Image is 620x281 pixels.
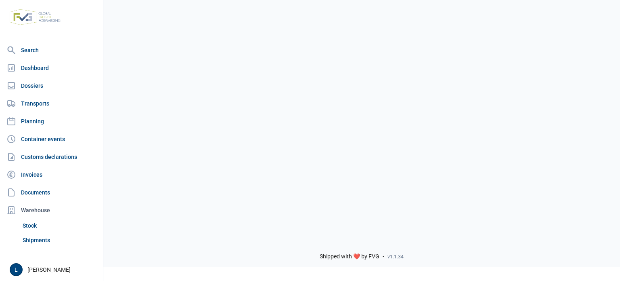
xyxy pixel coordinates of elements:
[6,6,64,28] img: FVG - Global freight forwarding
[3,184,100,201] a: Documents
[10,263,98,276] div: [PERSON_NAME]
[383,253,384,260] span: -
[19,218,100,233] a: Stock
[3,42,100,58] a: Search
[3,78,100,94] a: Dossiers
[387,254,404,260] span: v1.1.34
[3,95,100,112] a: Transports
[3,113,100,129] a: Planning
[3,60,100,76] a: Dashboard
[3,131,100,147] a: Container events
[3,167,100,183] a: Invoices
[320,253,379,260] span: Shipped with ❤️ by FVG
[10,263,23,276] button: L
[3,149,100,165] a: Customs declarations
[3,202,100,218] div: Warehouse
[19,233,100,247] a: Shipments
